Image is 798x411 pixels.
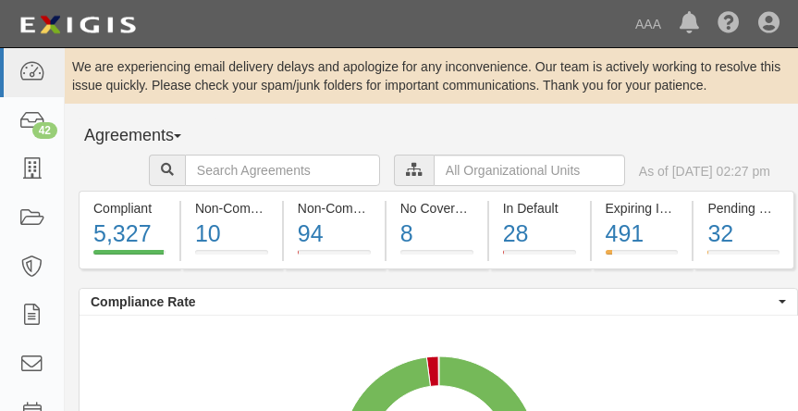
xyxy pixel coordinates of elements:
[65,57,798,94] div: We are experiencing email delivery delays and apologize for any inconvenience. Our team is active...
[707,218,780,251] div: 32
[80,289,797,315] button: Compliance Rate
[707,199,780,218] div: Pending Review
[14,8,141,42] img: logo-5460c22ac91f19d4615b14bd174203de0afe785f0fc80cf4dbbc73dc1793850b.png
[434,155,625,186] input: All Organizational Units
[639,162,770,181] div: As of [DATE] 02:27 pm
[298,218,371,251] div: 94
[489,257,590,272] a: In Default28
[606,218,679,251] div: 491
[626,6,670,43] a: AAA
[91,293,774,311] span: Compliance Rate
[195,199,268,218] div: Non-Compliant (Current)
[503,199,576,218] div: In Default
[93,199,166,218] div: Compliant
[694,257,794,272] a: Pending Review32
[400,218,473,251] div: 8
[284,257,385,272] a: Non-Compliant94
[606,199,679,218] div: Expiring Insurance
[195,218,268,251] div: 10
[592,257,693,272] a: Expiring Insurance491
[185,155,380,186] input: Search Agreements
[93,218,166,251] div: 5,327
[718,13,740,35] i: Help Center - Complianz
[79,118,217,155] button: Agreements
[79,257,179,272] a: Compliant5,327
[400,199,473,218] div: No Coverage
[298,199,371,218] div: Non-Compliant (Expired)
[181,257,282,272] a: Non-Compliant10
[503,218,576,251] div: 28
[387,257,487,272] a: No Coverage8
[32,122,57,139] div: 42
